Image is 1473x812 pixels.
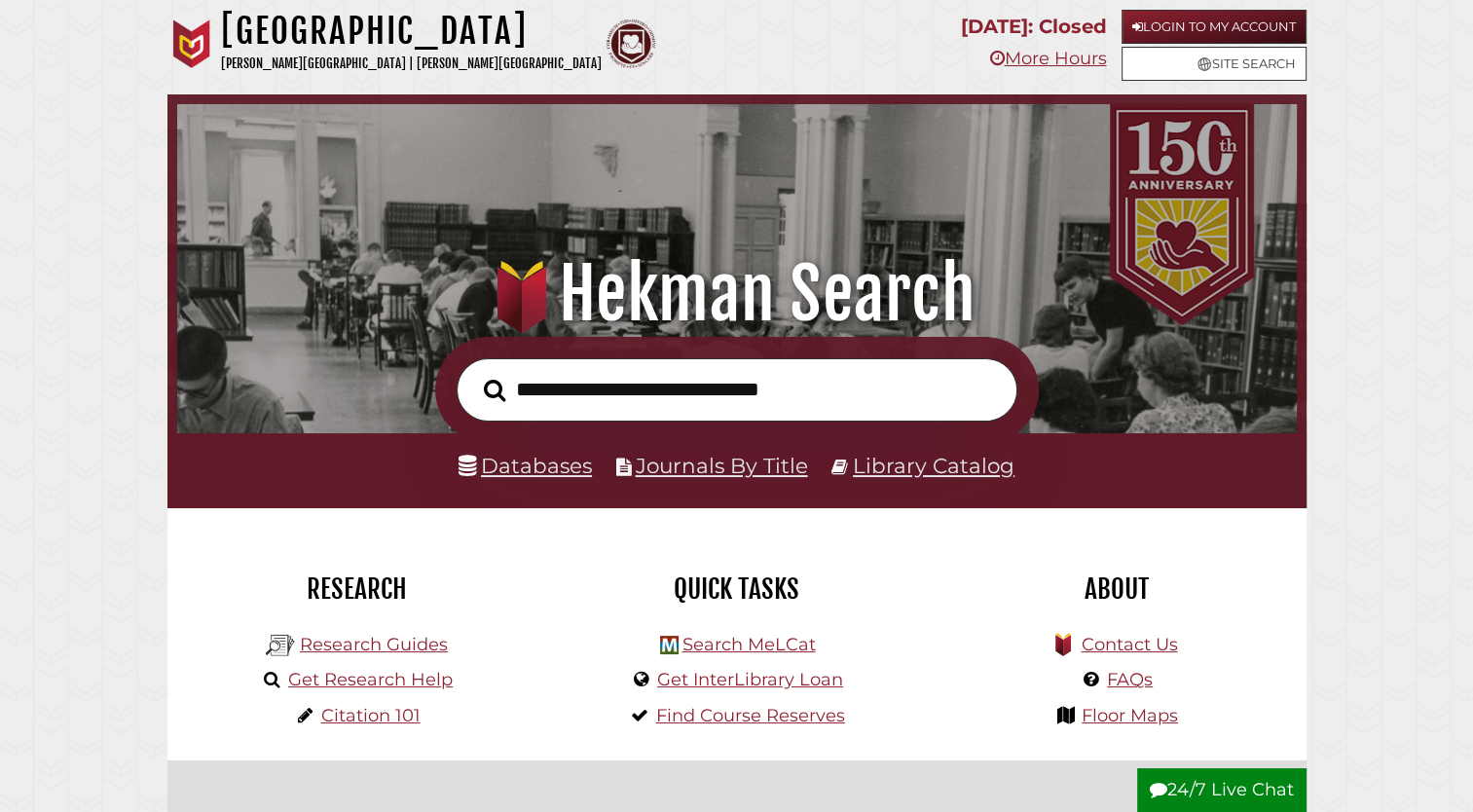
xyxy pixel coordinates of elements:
h1: Hekman Search [199,251,1274,337]
h1: [GEOGRAPHIC_DATA] [221,10,602,53]
h2: Research [182,572,533,606]
a: Site Search [1122,47,1307,81]
a: Get InterLibrary Loan [657,669,843,690]
a: Floor Maps [1082,705,1178,726]
a: Citation 101 [321,705,421,726]
a: Find Course Reserves [656,705,845,726]
a: FAQs [1107,669,1153,690]
h2: About [941,572,1292,606]
a: Research Guides [300,634,448,655]
a: Databases [459,453,592,478]
a: Login to My Account [1122,10,1307,44]
a: Journals By Title [636,453,808,478]
button: Search [474,374,515,408]
a: More Hours [989,48,1106,69]
h2: Quick Tasks [562,572,912,606]
img: Hekman Library Logo [266,631,295,660]
a: Search MeLCat [681,634,815,655]
a: Get Research Help [288,669,453,690]
a: Library Catalog [853,453,1014,478]
a: Contact Us [1081,634,1177,655]
p: [DATE]: Closed [960,10,1106,44]
img: Calvin Theological Seminary [607,19,655,68]
img: Hekman Library Logo [660,636,679,654]
p: [PERSON_NAME][GEOGRAPHIC_DATA] | [PERSON_NAME][GEOGRAPHIC_DATA] [221,53,602,75]
img: Calvin University [167,19,216,68]
i: Search [484,378,505,401]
